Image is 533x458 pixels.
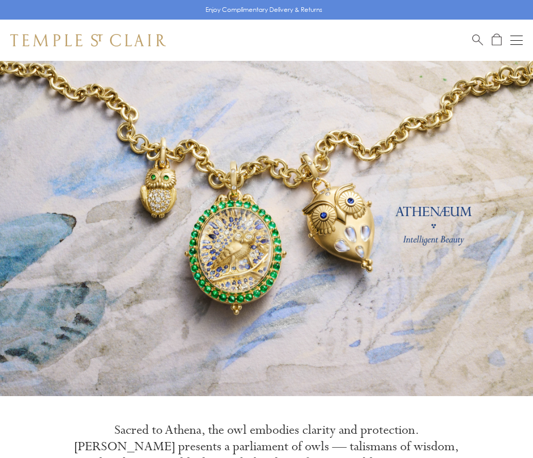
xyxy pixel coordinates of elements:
button: Open navigation [510,34,523,46]
img: Temple St. Clair [10,34,166,46]
p: Enjoy Complimentary Delivery & Returns [205,5,322,15]
a: Open Shopping Bag [492,34,502,46]
a: Search [472,34,483,46]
